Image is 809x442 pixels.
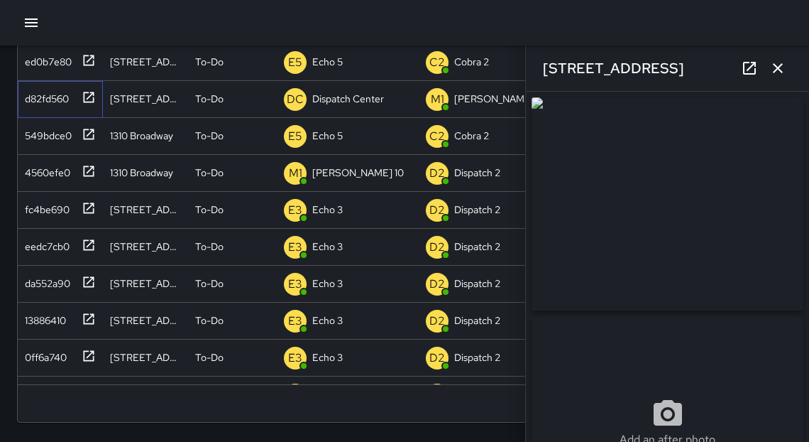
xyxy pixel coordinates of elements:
p: Echo 3 [312,313,343,328]
div: 1310 Broadway [110,129,173,143]
p: Dispatch 2 [454,166,500,180]
p: Dispatch 2 [454,313,500,328]
p: To-Do [195,203,224,217]
p: [PERSON_NAME] 11 [454,92,542,106]
div: 13886410 [19,308,66,328]
p: Echo 3 [312,239,343,254]
p: [PERSON_NAME] 10 [312,166,404,180]
p: To-Do [195,166,224,180]
p: M1 [289,165,302,182]
p: Echo 3 [312,203,343,217]
div: 0ff6a740 [19,345,67,365]
div: 1310 Broadway [110,166,173,180]
p: Dispatch Center [312,92,384,106]
p: E3 [288,202,302,219]
p: Cobra 2 [454,55,489,69]
div: 505 17th Street [110,55,181,69]
p: To-Do [195,350,224,365]
p: Dispatch 2 [454,203,500,217]
div: 417 7th Street [110,203,181,217]
p: E5 [288,128,302,145]
p: D2 [429,350,445,367]
p: E3 [288,350,302,367]
p: To-Do [195,239,224,254]
p: E3 [288,313,302,330]
div: eedc7cb0 [19,234,70,254]
p: Echo 3 [312,350,343,365]
div: 700 Broadway [110,239,181,254]
div: 33e9b500 [19,382,72,401]
p: E3 [288,276,302,293]
p: D2 [429,313,445,330]
div: fc4be690 [19,197,70,217]
div: 146 Grand Avenue [110,350,181,365]
div: d82fd560 [19,86,69,106]
p: D2 [429,276,445,293]
p: To-Do [195,92,224,106]
p: M1 [431,91,444,108]
p: Echo 3 [312,276,343,291]
div: 2350 Harrison Street [110,276,181,291]
div: 549bdce0 [19,123,72,143]
p: D2 [429,202,445,219]
p: E5 [288,54,302,71]
p: E3 [288,239,302,256]
div: 4560efe0 [19,160,70,180]
div: 1400 San Pablo Avenue [110,313,181,328]
p: Echo 5 [312,129,343,143]
p: DC [287,91,304,108]
p: D2 [429,165,445,182]
p: C2 [429,54,445,71]
p: Cobra 2 [454,129,489,143]
p: To-Do [195,55,224,69]
p: C2 [429,128,445,145]
p: To-Do [195,313,224,328]
p: D2 [429,239,445,256]
p: Dispatch 2 [454,350,500,365]
div: 123 Bay Place [110,92,181,106]
p: Dispatch 2 [454,239,500,254]
p: Echo 5 [312,55,343,69]
p: To-Do [195,129,224,143]
p: Dispatch 2 [454,276,500,291]
p: To-Do [195,276,224,291]
div: ed0b7e80 [19,49,72,69]
div: da552a90 [19,271,70,291]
